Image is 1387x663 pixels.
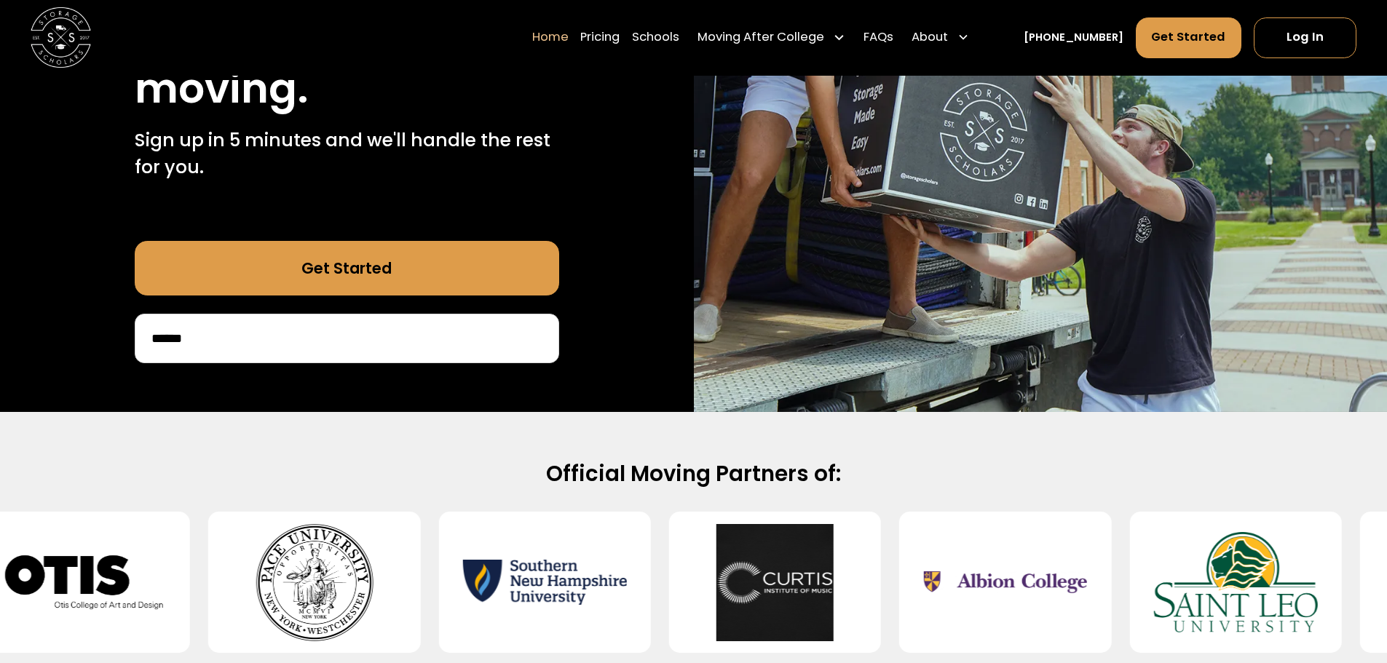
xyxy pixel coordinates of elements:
a: Home [532,17,569,59]
div: About [912,29,948,47]
img: Pace University - Pleasantville [232,524,396,641]
a: Get Started [135,241,559,295]
img: Southern New Hampshire University [463,524,627,641]
img: Saint Leo University [1154,524,1318,641]
a: [PHONE_NUMBER] [1024,30,1123,46]
a: Schools [632,17,679,59]
a: Log In [1254,17,1356,58]
div: Moving After College [698,29,824,47]
div: Moving After College [692,17,852,59]
img: Otis College of Art and Design [2,524,166,641]
img: Storage Scholars main logo [31,7,91,68]
img: Curtis Institute of Music [693,524,857,641]
a: Pricing [580,17,620,59]
div: About [906,17,976,59]
h2: Official Moving Partners of: [209,460,1179,488]
a: Get Started [1136,17,1242,58]
a: FAQs [864,17,893,59]
p: Sign up in 5 minutes and we'll handle the rest for you. [135,127,559,181]
img: Albion College [923,524,1087,641]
